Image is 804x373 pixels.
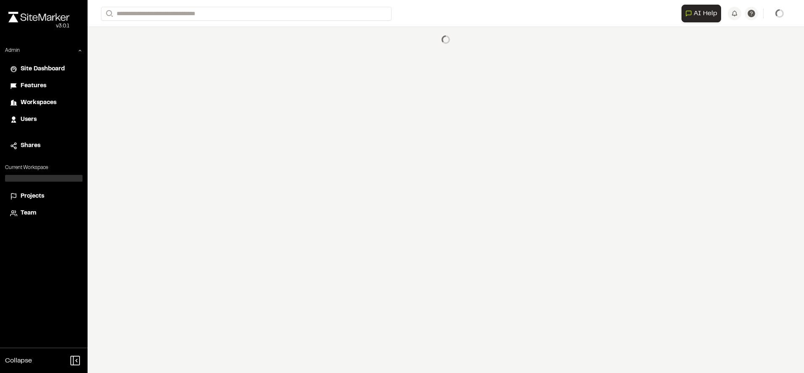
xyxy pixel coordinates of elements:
div: Oh geez...please don't... [8,22,69,30]
p: Current Workspace [5,164,83,172]
span: Projects [21,192,44,201]
span: Shares [21,141,40,150]
button: Open AI Assistant [682,5,721,22]
a: Site Dashboard [10,64,77,74]
a: Workspaces [10,98,77,107]
p: Admin [5,47,20,54]
img: rebrand.png [8,12,69,22]
a: Users [10,115,77,124]
span: Features [21,81,46,91]
div: Open AI Assistant [682,5,724,22]
button: Search [101,7,116,21]
span: Site Dashboard [21,64,65,74]
a: Projects [10,192,77,201]
a: Team [10,209,77,218]
a: Features [10,81,77,91]
a: Shares [10,141,77,150]
span: Team [21,209,36,218]
span: AI Help [694,8,717,19]
span: Workspaces [21,98,56,107]
span: Users [21,115,37,124]
span: Collapse [5,356,32,366]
